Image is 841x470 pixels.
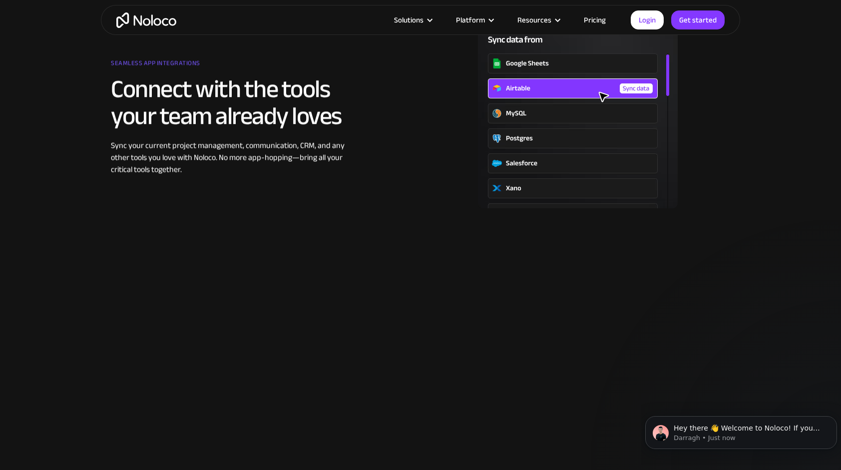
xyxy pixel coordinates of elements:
[671,10,725,29] a: Get started
[571,13,618,26] a: Pricing
[382,13,443,26] div: Solutions
[116,12,176,28] a: home
[505,13,571,26] div: Resources
[111,139,363,175] div: Sync your current project management, communication, CRM, and any other tools you love with Noloc...
[443,13,505,26] div: Platform
[631,10,664,29] a: Login
[111,75,363,129] h2: Connect with the tools your team already loves
[641,395,841,465] iframe: Intercom notifications message
[517,13,551,26] div: Resources
[456,13,485,26] div: Platform
[394,13,423,26] div: Solutions
[111,55,363,75] div: Seamless app integrations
